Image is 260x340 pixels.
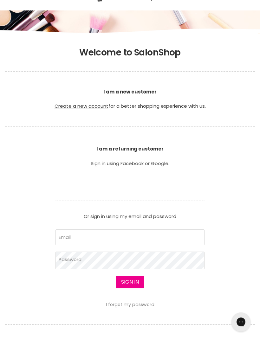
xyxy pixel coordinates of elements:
h1: Welcome to SalonShop [5,47,255,58]
iframe: Gorgias live chat messenger [228,310,254,334]
b: I am a returning customer [96,145,164,152]
iframe: Social Login Buttons [55,174,205,192]
p: Or sign in using my email and password [55,209,205,219]
a: Create a new account [55,103,108,109]
b: I am a new customer [103,88,157,95]
p: Sign in using Facebook or Google. [55,161,205,166]
button: Sign in [116,276,144,288]
p: for a better shopping experience with us. [5,74,255,124]
a: I forgot my password [106,301,154,308]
